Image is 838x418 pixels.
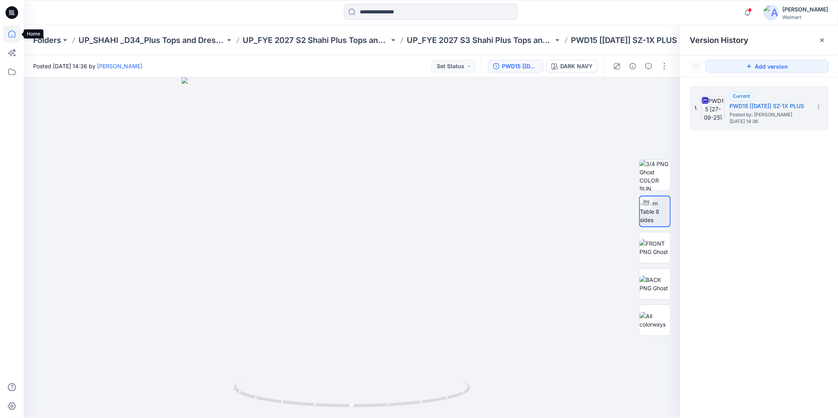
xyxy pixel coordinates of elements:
[701,96,725,120] img: PWD15 [27-09-25] SZ-1X PLUS
[488,60,543,73] button: PWD15 [[DATE]] SZ-1X PLUS
[640,239,670,256] img: FRONT PNG Ghost
[546,60,598,73] button: DARK NAVY
[640,276,670,292] img: BACK PNG Ghost
[79,35,225,46] a: UP_SHAHI _D34_Plus Tops and Dresses
[730,111,808,119] span: Posted by: Rahul Singh
[640,312,670,328] img: All colorways
[407,35,554,46] a: UP_FYE 2027 S3 Shahi Plus Tops and Dress
[97,63,142,69] a: [PERSON_NAME]
[502,62,538,71] div: PWD15 [27-09-25] SZ-1X PLUS
[819,37,825,43] button: Close
[730,101,808,111] h5: PWD15 [27-09-25] SZ-1X PLUS
[733,93,750,99] span: Current
[243,35,389,46] a: UP_FYE 2027 S2 Shahi Plus Tops and Dress
[763,5,779,21] img: avatar
[782,5,828,14] div: [PERSON_NAME]
[730,119,808,124] span: [DATE] 14:36
[640,199,670,224] img: Turn Table 8 sides
[33,35,61,46] a: Folders
[782,14,828,20] div: Walmart
[33,62,142,70] span: Posted [DATE] 14:36 by
[690,60,702,73] button: Show Hidden Versions
[694,104,698,112] span: 1.
[627,60,639,73] button: Details
[705,60,829,73] button: Add version
[640,160,670,190] img: 3/4 PNG Ghost COLOR RUN
[690,35,748,45] span: Version History
[560,62,593,71] div: DARK NAVY
[571,35,677,46] p: PWD15 [[DATE]] SZ-1X PLUS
